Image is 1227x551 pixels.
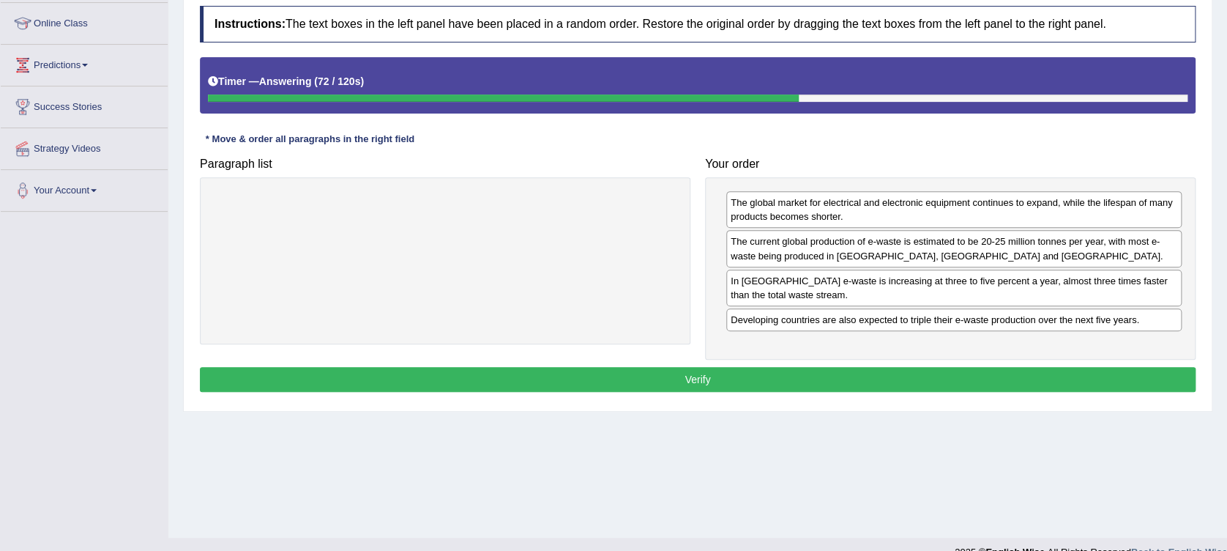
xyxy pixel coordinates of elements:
[318,75,360,87] b: 72 / 120s
[360,75,364,87] b: )
[726,270,1182,306] div: In [GEOGRAPHIC_DATA] e-waste is increasing at three to five percent a year, almost three times fa...
[726,308,1182,331] div: Developing countries are also expected to triple their e-waste production over the next five years.
[1,170,168,207] a: Your Account
[208,76,364,87] h5: Timer —
[705,158,1196,171] h4: Your order
[314,75,318,87] b: (
[200,367,1196,392] button: Verify
[200,158,690,171] h4: Paragraph list
[200,132,420,146] div: * Move & order all paragraphs in the right field
[1,45,168,81] a: Predictions
[1,86,168,123] a: Success Stories
[259,75,312,87] b: Answering
[200,6,1196,42] h4: The text boxes in the left panel have been placed in a random order. Restore the original order b...
[726,191,1182,228] div: The global market for electrical and electronic equipment continues to expand, while the lifespan...
[1,128,168,165] a: Strategy Videos
[1,3,168,40] a: Online Class
[215,18,286,30] b: Instructions:
[726,230,1182,267] div: The current global production of e-waste is estimated to be 20-25 million tonnes per year, with m...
